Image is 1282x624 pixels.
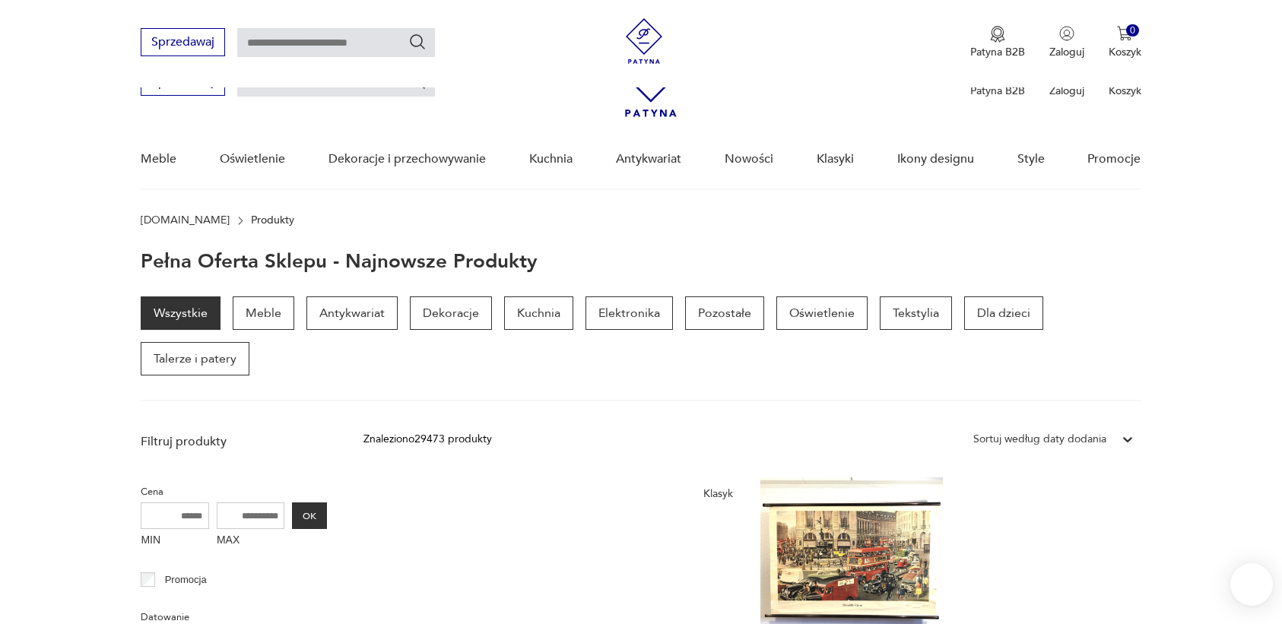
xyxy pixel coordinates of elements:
[504,296,573,330] a: Kuchnia
[970,84,1025,98] p: Patyna B2B
[1117,26,1132,41] img: Ikona koszyka
[141,130,176,188] a: Meble
[141,433,327,450] p: Filtruj produkty
[725,130,773,188] a: Nowości
[141,214,230,226] a: [DOMAIN_NAME]
[776,296,868,330] a: Oświetlenie
[141,483,327,500] p: Cena
[165,572,207,588] p: Promocja
[964,296,1043,330] a: Dla dzieci
[685,296,764,330] a: Pozostałe
[1049,84,1084,98] p: Zaloguj
[970,26,1025,59] a: Ikona medaluPatyna B2B
[1230,563,1273,606] iframe: Smartsupp widget button
[880,296,952,330] a: Tekstylia
[621,18,667,64] img: Patyna - sklep z meblami i dekoracjami vintage
[1109,45,1141,59] p: Koszyk
[1109,26,1141,59] button: 0Koszyk
[141,296,221,330] a: Wszystkie
[141,78,225,88] a: Sprzedawaj
[817,130,854,188] a: Klasyki
[217,529,285,553] label: MAX
[529,130,573,188] a: Kuchnia
[306,296,398,330] a: Antykwariat
[220,130,285,188] a: Oświetlenie
[408,33,427,51] button: Szukaj
[251,214,294,226] p: Produkty
[141,38,225,49] a: Sprzedawaj
[1109,84,1141,98] p: Koszyk
[970,26,1025,59] button: Patyna B2B
[1087,130,1141,188] a: Promocje
[897,130,974,188] a: Ikony designu
[973,431,1106,448] div: Sortuj według daty dodania
[1049,45,1084,59] p: Zaloguj
[233,296,294,330] a: Meble
[328,130,486,188] a: Dekoracje i przechowywanie
[410,296,492,330] a: Dekoracje
[141,342,249,375] a: Talerze i patery
[1059,26,1074,41] img: Ikonka użytkownika
[1049,26,1084,59] button: Zaloguj
[141,529,209,553] label: MIN
[141,251,538,272] h1: Pełna oferta sklepu - najnowsze produkty
[1126,24,1139,37] div: 0
[292,502,327,529] button: OK
[141,28,225,56] button: Sprzedawaj
[1017,130,1045,188] a: Style
[970,45,1025,59] p: Patyna B2B
[585,296,673,330] a: Elektronika
[990,26,1005,43] img: Ikona medalu
[363,431,492,448] div: Znaleziono 29473 produkty
[616,130,681,188] a: Antykwariat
